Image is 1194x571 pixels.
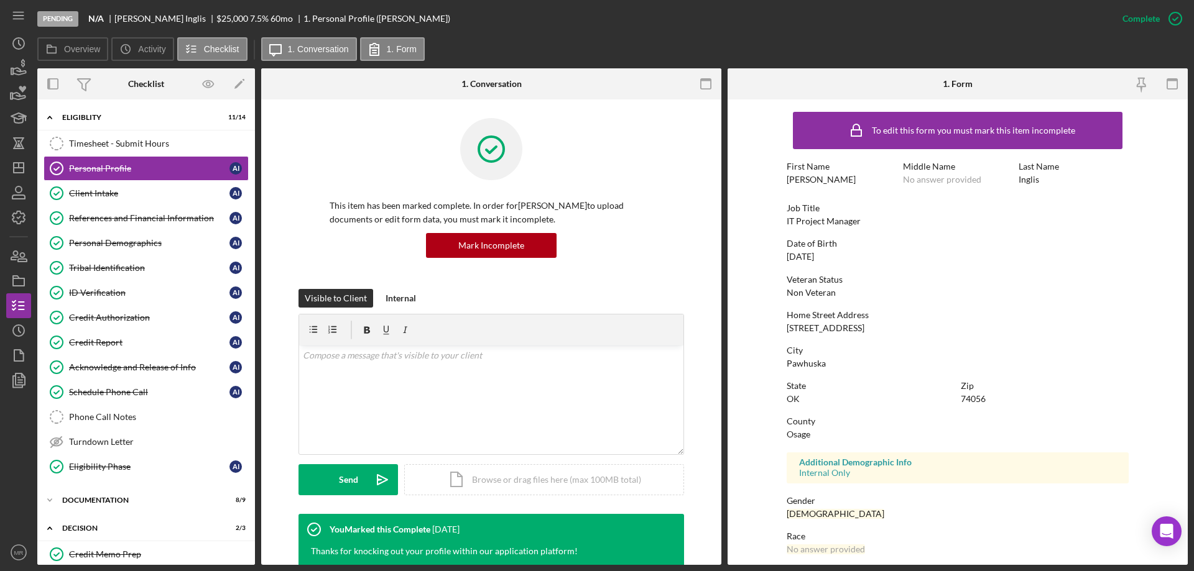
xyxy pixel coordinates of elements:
[903,162,1013,171] div: Middle Name
[44,305,249,330] a: Credit AuthorizationAI
[298,464,398,495] button: Send
[44,404,249,429] a: Phone Call Notes
[69,412,248,422] div: Phone Call Notes
[223,524,246,532] div: 2 / 3
[44,454,249,479] a: Eligibility PhaseAI
[386,289,416,308] div: Internal
[787,359,826,368] div: Pawhuska
[1019,175,1039,185] div: Inglis
[229,286,242,299] div: A I
[330,524,430,534] div: You Marked this Complete
[216,14,248,24] div: $25,000
[44,231,249,255] a: Personal DemographicsAI
[229,162,242,175] div: A I
[69,437,248,447] div: Turndown Letter
[223,496,246,504] div: 8 / 9
[1152,516,1182,546] div: Open Intercom Messenger
[223,114,246,121] div: 11 / 14
[62,524,215,532] div: Decision
[787,310,1129,320] div: Home Street Address
[787,288,836,298] div: Non Veteran
[303,14,450,24] div: 1. Personal Profile ([PERSON_NAME])
[1110,6,1188,31] button: Complete
[787,216,861,226] div: IT Project Manager
[229,386,242,398] div: A I
[787,203,1129,213] div: Job Title
[229,187,242,199] div: A I
[44,255,249,280] a: Tribal IdentificationAI
[177,37,248,61] button: Checklist
[204,44,239,54] label: Checklist
[44,131,249,156] a: Timesheet - Submit Hours
[1122,6,1160,31] div: Complete
[787,416,1129,426] div: County
[44,429,249,454] a: Turndown Letter
[787,429,810,439] div: Osage
[128,79,164,89] div: Checklist
[229,336,242,349] div: A I
[69,163,229,173] div: Personal Profile
[339,464,358,495] div: Send
[69,387,229,397] div: Schedule Phone Call
[229,237,242,249] div: A I
[872,126,1075,135] div: To edit this form you must mark this item incomplete
[88,14,104,24] b: N/A
[387,44,417,54] label: 1. Form
[305,289,367,308] div: Visible to Client
[138,44,165,54] label: Activity
[961,394,986,404] div: 74056
[1019,162,1129,171] div: Last Name
[787,496,1129,506] div: Gender
[787,509,884,519] div: [DEMOGRAPHIC_DATA]
[787,381,955,391] div: State
[787,175,856,185] div: [PERSON_NAME]
[69,288,229,298] div: ID Verification
[461,79,522,89] div: 1. Conversation
[787,323,864,333] div: [STREET_ADDRESS]
[69,362,229,372] div: Acknowledge and Release of Info
[458,233,524,258] div: Mark Incomplete
[69,263,229,273] div: Tribal Identification
[44,206,249,231] a: References and Financial InformationAI
[799,457,1116,467] div: Additional Demographic Info
[111,37,174,61] button: Activity
[44,280,249,305] a: ID VerificationAI
[37,11,78,27] div: Pending
[787,345,1129,355] div: City
[250,14,269,24] div: 7.5 %
[229,262,242,274] div: A I
[69,549,248,559] div: Credit Memo Prep
[69,188,229,198] div: Client Intake
[44,181,249,206] a: Client IntakeAI
[787,544,865,554] div: No answer provided
[787,239,1129,249] div: Date of Birth
[426,233,557,258] button: Mark Incomplete
[787,252,814,262] div: [DATE]
[44,380,249,404] a: Schedule Phone CallAI
[14,549,24,556] text: MR
[37,37,108,61] button: Overview
[69,238,229,248] div: Personal Demographics
[943,79,973,89] div: 1. Form
[229,311,242,324] div: A I
[271,14,293,24] div: 60 mo
[64,44,100,54] label: Overview
[311,545,578,557] div: Thanks for knocking out your profile within our application platform!
[379,289,422,308] button: Internal
[229,460,242,473] div: A I
[44,156,249,181] a: Personal ProfileAI
[261,37,357,61] button: 1. Conversation
[44,355,249,380] a: Acknowledge and Release of InfoAI
[432,524,460,534] time: 2025-04-26 22:04
[114,14,216,24] div: [PERSON_NAME] Inglis
[903,175,981,185] div: No answer provided
[69,139,248,148] div: Timesheet - Submit Hours
[69,337,229,347] div: Credit Report
[787,275,1129,285] div: Veteran Status
[69,213,229,223] div: References and Financial Information
[787,531,1129,541] div: Race
[44,542,249,567] a: Credit Memo Prep
[288,44,349,54] label: 1. Conversation
[787,394,800,404] div: OK
[330,199,653,227] p: This item has been marked complete. In order for [PERSON_NAME] to upload documents or edit form d...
